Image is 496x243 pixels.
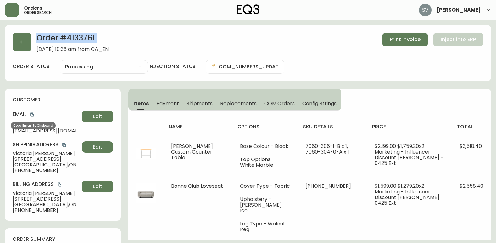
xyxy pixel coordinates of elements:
span: [PHONE_NUMBER] [305,182,351,190]
h2: Order # 4133761 [36,33,109,46]
span: Items [133,100,149,107]
span: $1,759.20 x 2 [397,143,424,150]
h5: order search [24,11,52,14]
span: [GEOGRAPHIC_DATA] , ON , M5A 1J3 , CA [13,162,79,168]
span: [PHONE_NUMBER] [13,168,79,173]
img: logo [237,4,260,14]
h4: sku details [303,123,362,130]
span: [GEOGRAPHIC_DATA] , ON , M5A 1J3 , CA [13,202,79,208]
li: Base Colour - Black [240,143,290,149]
span: COM Orders [264,100,295,107]
li: Leg Type - Walnut Peg [240,221,290,232]
span: 7060-306-1-B x 1, 7060-304-0-A x 1 [305,143,349,155]
h4: total [457,123,486,130]
span: Edit [93,113,102,120]
span: $2,199.00 [375,143,396,150]
h4: Billing Address [13,181,79,188]
h4: name [169,123,227,130]
span: Replacements [220,100,256,107]
span: [STREET_ADDRESS] [13,156,79,162]
button: Edit [82,181,113,192]
span: [EMAIL_ADDRESS][DOMAIN_NAME] [13,128,79,134]
span: $3,518.40 [460,143,482,150]
span: Orders [24,6,42,11]
span: Print Invoice [390,36,421,43]
label: order status [13,63,50,70]
button: copy [61,142,67,148]
span: Payment [156,100,179,107]
span: Shipments [187,100,213,107]
button: Edit [82,111,113,122]
span: Marketing - Influencer Discount [PERSON_NAME] - 0425 Ext [375,188,443,207]
span: [PERSON_NAME] [437,8,481,13]
h4: customer [13,96,113,103]
span: [DATE] 10:36 am from CA_EN [36,46,109,52]
button: Edit [82,141,113,153]
h4: Shipping Address [13,141,79,148]
span: Edit [93,143,102,150]
h4: price [372,123,447,130]
span: Marketing - Influencer Discount [PERSON_NAME] - 0425 Ext [375,148,443,167]
button: Print Invoice [382,33,428,46]
button: copy [29,111,35,118]
h4: options [237,123,293,130]
img: 7060-305-MC-400-1-ckkvbwixb188p010256wb4bcp.jpg [136,143,156,164]
span: Victoria [PERSON_NAME] [13,191,79,196]
span: Victoria [PERSON_NAME] [13,151,79,156]
h4: Email [13,111,79,118]
span: $1,599.00 [375,182,396,190]
li: Top Options - White Marble [240,157,290,168]
span: [PHONE_NUMBER] [13,208,79,213]
span: $2,558.40 [460,182,483,190]
li: Cover Type - Fabric [240,183,290,189]
button: copy [56,181,63,188]
img: 29082d57-90d8-4bd9-99f8-66e6377adbc6Optional[bonne-club-fabric-loveseat].jpg [136,183,156,203]
h4: injection status [148,63,196,70]
h4: order summary [13,236,113,243]
span: Bonne Club Loveseat [171,182,223,190]
span: Edit [93,183,102,190]
span: [PERSON_NAME] Custom Counter Table [171,143,213,161]
img: 0ef69294c49e88f033bcbeb13310b844 [419,4,432,16]
span: $1,279.20 x 2 [398,182,424,190]
li: Upholstery - [PERSON_NAME] Ice [240,197,290,213]
span: [STREET_ADDRESS] [13,196,79,202]
span: Config Strings [302,100,336,107]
